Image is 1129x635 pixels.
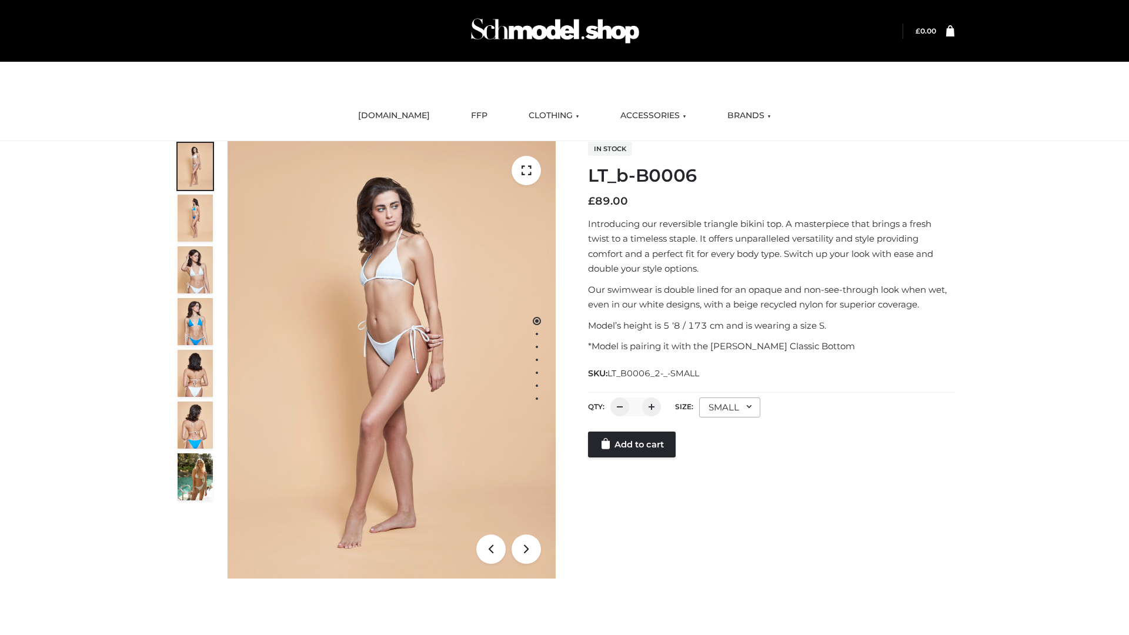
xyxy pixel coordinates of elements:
span: LT_B0006_2-_-SMALL [607,368,699,379]
a: CLOTHING [520,103,588,129]
label: QTY: [588,402,604,411]
p: *Model is pairing it with the [PERSON_NAME] Classic Bottom [588,339,954,354]
h1: LT_b-B0006 [588,165,954,186]
img: ArielClassicBikiniTop_CloudNine_AzureSky_OW114ECO_1-scaled.jpg [178,143,213,190]
span: SKU: [588,366,700,380]
div: SMALL [699,397,760,417]
span: £ [588,195,595,208]
a: BRANDS [719,103,780,129]
img: Arieltop_CloudNine_AzureSky2.jpg [178,453,213,500]
p: Our swimwear is double lined for an opaque and non-see-through look when wet, even in our white d... [588,282,954,312]
img: ArielClassicBikiniTop_CloudNine_AzureSky_OW114ECO_2-scaled.jpg [178,195,213,242]
a: Add to cart [588,432,676,457]
p: Introducing our reversible triangle bikini top. A masterpiece that brings a fresh twist to a time... [588,216,954,276]
a: ACCESSORIES [612,103,695,129]
bdi: 0.00 [916,26,936,35]
img: ArielClassicBikiniTop_CloudNine_AzureSky_OW114ECO_4-scaled.jpg [178,298,213,345]
span: £ [916,26,920,35]
img: ArielClassicBikiniTop_CloudNine_AzureSky_OW114ECO_8-scaled.jpg [178,402,213,449]
img: ArielClassicBikiniTop_CloudNine_AzureSky_OW114ECO_1 [228,141,556,579]
img: ArielClassicBikiniTop_CloudNine_AzureSky_OW114ECO_3-scaled.jpg [178,246,213,293]
bdi: 89.00 [588,195,628,208]
p: Model’s height is 5 ‘8 / 173 cm and is wearing a size S. [588,318,954,333]
a: [DOMAIN_NAME] [349,103,439,129]
img: Schmodel Admin 964 [467,8,643,54]
a: £0.00 [916,26,936,35]
label: Size: [675,402,693,411]
img: ArielClassicBikiniTop_CloudNine_AzureSky_OW114ECO_7-scaled.jpg [178,350,213,397]
span: In stock [588,142,632,156]
a: FFP [462,103,496,129]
